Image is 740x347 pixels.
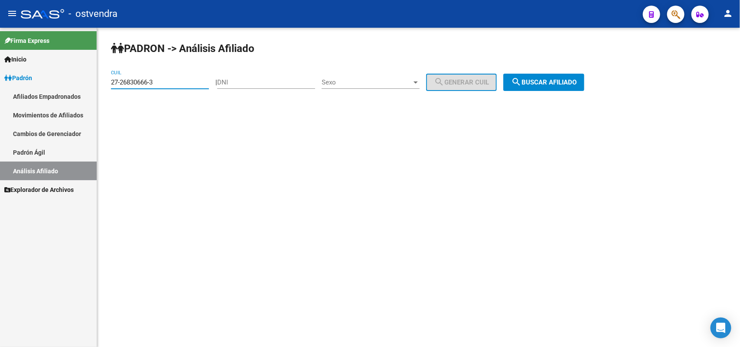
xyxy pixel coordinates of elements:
span: Explorador de Archivos [4,185,74,195]
span: Generar CUIL [434,78,489,86]
mat-icon: menu [7,8,17,19]
mat-icon: search [434,77,444,87]
strong: PADRON -> Análisis Afiliado [111,42,254,55]
span: Firma Express [4,36,49,45]
div: | [215,78,503,86]
button: Buscar afiliado [503,74,584,91]
mat-icon: search [511,77,522,87]
mat-icon: person [723,8,733,19]
span: Sexo [322,78,412,86]
span: Inicio [4,55,26,64]
div: Open Intercom Messenger [711,318,731,338]
span: - ostvendra [68,4,117,23]
span: Padrón [4,73,32,83]
span: Buscar afiliado [511,78,577,86]
button: Generar CUIL [426,74,497,91]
